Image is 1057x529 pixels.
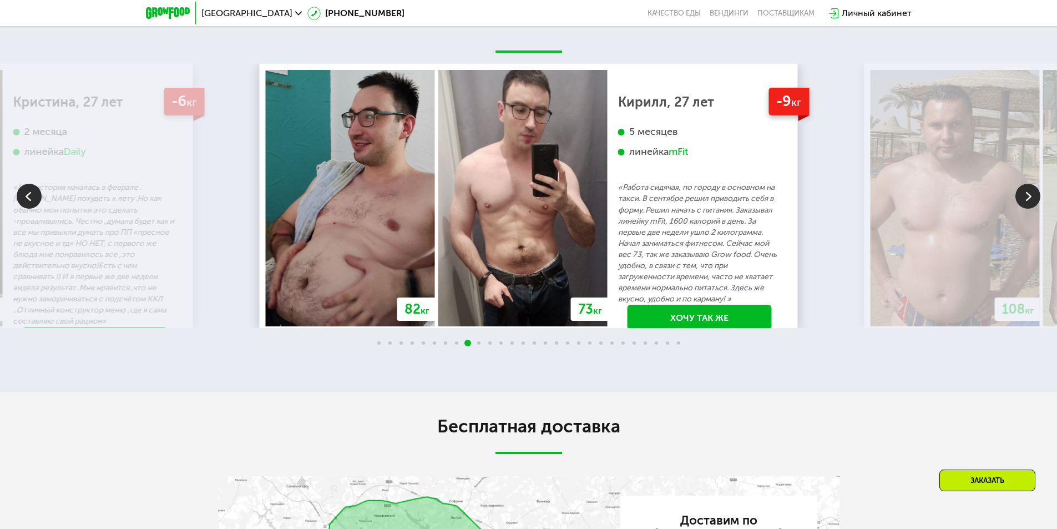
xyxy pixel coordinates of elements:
[648,9,701,18] a: Качество еды
[13,182,176,326] p: «Моя история началась в феврале .[PERSON_NAME] похудеть к лету .Но как обычно мои попытки это сде...
[13,97,176,108] div: Кристина, 27 лет
[995,298,1041,321] div: 108
[201,9,292,18] span: [GEOGRAPHIC_DATA]
[13,145,176,158] div: линейка
[397,298,437,321] div: 82
[768,88,809,116] div: -9
[791,96,801,109] span: кг
[618,145,781,158] div: линейка
[1025,305,1034,316] span: кг
[64,145,87,158] div: Daily
[618,125,781,138] div: 5 месяцев
[618,97,781,108] div: Кирилл, 27 лет
[628,305,772,330] a: Хочу так же
[618,182,781,304] p: «Работа сидячая, по городу в основном на такси. В сентябре решил приводить себя в форму. Решил на...
[1015,184,1040,209] img: Slide right
[842,7,912,20] div: Личный кабинет
[757,9,815,18] div: поставщикам
[218,415,839,437] h2: Бесплатная доставка
[17,184,42,209] img: Slide left
[571,298,609,321] div: 73
[593,305,602,316] span: кг
[23,327,167,352] a: Хочу так же
[13,125,176,138] div: 2 месяца
[421,305,429,316] span: кг
[669,145,688,158] div: mFit
[939,470,1035,491] div: Заказать
[307,7,404,20] a: [PHONE_NUMBER]
[710,9,749,18] a: Вендинги
[164,88,204,116] div: -6
[186,96,196,109] span: кг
